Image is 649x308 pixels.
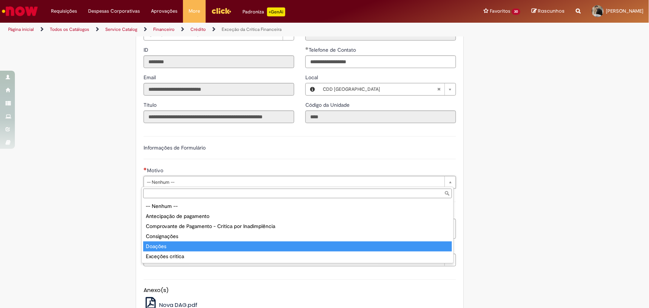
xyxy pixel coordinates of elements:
ul: Motivo [142,200,453,263]
div: Doações [143,241,452,251]
div: Antecipação de pagamento [143,211,452,221]
div: Comprovante de Pagamento - Crítica por Inadimplência [143,221,452,231]
div: Consignações [143,231,452,241]
div: -- Nenhum -- [143,201,452,211]
div: Exceções crítica [143,251,452,262]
